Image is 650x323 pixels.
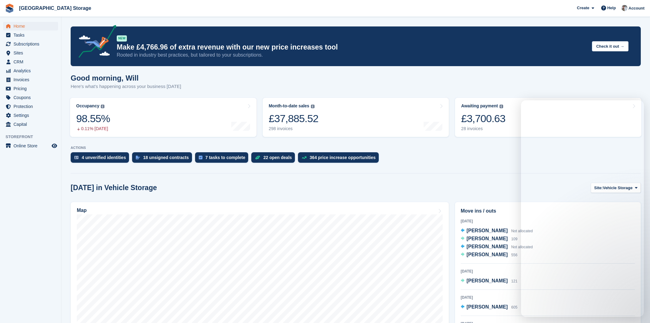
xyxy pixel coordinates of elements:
p: ACTIONS [71,146,641,150]
span: Analytics [14,66,50,75]
span: CRM [14,58,50,66]
a: menu [3,84,58,93]
div: 7 tasks to complete [206,155,245,160]
h2: Map [77,208,87,213]
a: menu [3,142,58,150]
h1: Good morning, Will [71,74,181,82]
span: Account [628,5,644,11]
img: task-75834270c22a3079a89374b754ae025e5fb1db73e45f91037f5363f120a921f8.svg [199,156,202,159]
div: £3,700.63 [461,112,505,125]
button: Check it out → [592,41,628,51]
div: NEW [117,35,127,42]
div: 298 invoices [269,126,319,131]
div: [DATE] [461,269,635,274]
img: stora-icon-8386f47178a22dfd0bd8f6a31ec36ba5ce8667c1dd55bd0f319d3a0aa187defe.svg [5,4,14,13]
span: Coupons [14,93,50,102]
span: [PERSON_NAME] [467,244,508,249]
span: Tasks [14,31,50,39]
div: 98.55% [76,112,110,125]
a: 7 tasks to complete [195,152,252,166]
a: menu [3,66,58,75]
span: Home [14,22,50,30]
div: 18 unsigned contracts [143,155,189,160]
div: 4 unverified identities [82,155,126,160]
a: menu [3,75,58,84]
div: 28 invoices [461,126,505,131]
span: Create [577,5,589,11]
a: 4 unverified identities [71,152,132,166]
img: contract_signature_icon-13c848040528278c33f63329250d36e43548de30e8caae1d1a13099fd9432cc5.svg [136,156,140,159]
span: 109 [511,237,517,241]
img: deal-1b604bf984904fb50ccaf53a9ad4b4a5d6e5aea283cecdc64d6e3604feb123c2.svg [255,155,260,160]
span: [PERSON_NAME] [467,236,508,241]
div: 364 price increase opportunities [310,155,376,160]
span: Sites [14,49,50,57]
a: menu [3,93,58,102]
a: [PERSON_NAME] 556 [461,251,518,259]
span: Subscriptions [14,40,50,48]
a: Preview store [51,142,58,150]
iframe: Intercom live chat [521,100,644,317]
p: Make £4,766.96 of extra revenue with our new price increases tool [117,43,587,52]
div: [DATE] [461,295,635,300]
div: Awaiting payment [461,103,498,109]
img: Will Strivens [621,5,628,11]
a: menu [3,120,58,129]
span: Not allocated [511,229,533,233]
div: [DATE] [461,218,635,224]
span: [PERSON_NAME] [467,304,508,309]
a: 18 unsigned contracts [132,152,195,166]
a: menu [3,111,58,120]
a: 364 price increase opportunities [298,152,382,166]
span: Settings [14,111,50,120]
div: 0.11% [DATE] [76,126,110,131]
span: Invoices [14,75,50,84]
a: [PERSON_NAME] 109 [461,235,518,243]
div: £37,885.52 [269,112,319,125]
a: Month-to-date sales £37,885.52 298 invoices [263,98,449,137]
span: Capital [14,120,50,129]
span: Protection [14,102,50,111]
span: Help [607,5,616,11]
img: icon-info-grey-7440780725fd019a000dd9b08b2336e03edf1995a4989e88bcd33f0948082b44.svg [311,105,315,108]
img: icon-info-grey-7440780725fd019a000dd9b08b2336e03edf1995a4989e88bcd33f0948082b44.svg [101,105,104,108]
a: [GEOGRAPHIC_DATA] Storage [17,3,94,13]
span: [PERSON_NAME] [467,228,508,233]
span: Storefront [6,134,61,140]
p: Here's what's happening across your business [DATE] [71,83,181,90]
span: [PERSON_NAME] [467,252,508,257]
img: price-adjustments-announcement-icon-8257ccfd72463d97f412b2fc003d46551f7dbcb40ab6d574587a9cd5c0d94... [73,25,116,60]
div: Month-to-date sales [269,103,309,109]
h2: Move ins / outs [461,207,635,215]
a: menu [3,22,58,30]
a: Awaiting payment £3,700.63 28 invoices [455,98,641,137]
a: [PERSON_NAME] 605 [461,303,518,311]
a: menu [3,49,58,57]
a: menu [3,40,58,48]
span: Not allocated [511,245,533,249]
a: Occupancy 98.55% 0.11% [DATE] [70,98,256,137]
a: [PERSON_NAME] Not allocated [461,243,533,251]
a: [PERSON_NAME] Not allocated [461,227,533,235]
a: menu [3,58,58,66]
div: Occupancy [76,103,99,109]
img: verify_identity-adf6edd0f0f0b5bbfe63781bf79b02c33cf7c696d77639b501bdc392416b5a36.svg [74,156,79,159]
a: 22 open deals [251,152,298,166]
a: [PERSON_NAME] 121 [461,277,518,285]
div: 22 open deals [263,155,292,160]
span: Pricing [14,84,50,93]
span: Online Store [14,142,50,150]
span: 605 [511,305,517,309]
p: Rooted in industry best practices, but tailored to your subscriptions. [117,52,587,58]
a: menu [3,31,58,39]
span: 121 [511,279,517,283]
a: menu [3,102,58,111]
img: price_increase_opportunities-93ffe204e8149a01c8c9dc8f82e8f89637d9d84a8eef4429ea346261dce0b2c0.svg [302,156,307,159]
span: [PERSON_NAME] [467,278,508,283]
img: icon-info-grey-7440780725fd019a000dd9b08b2336e03edf1995a4989e88bcd33f0948082b44.svg [499,105,503,108]
span: 556 [511,253,517,257]
h2: [DATE] in Vehicle Storage [71,184,157,192]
